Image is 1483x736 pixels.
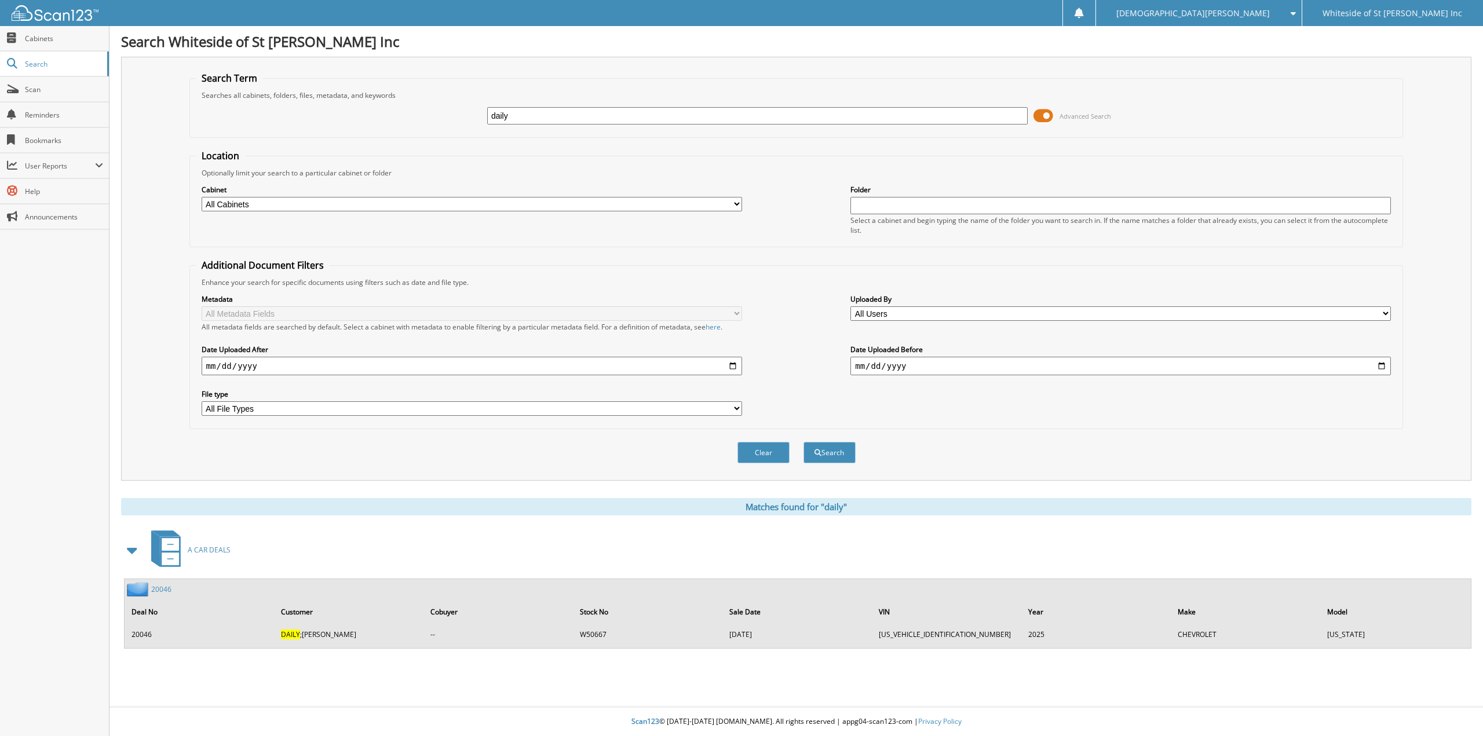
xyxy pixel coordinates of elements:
[574,600,722,624] th: Stock No
[275,600,423,624] th: Customer
[144,527,231,573] a: A CAR DEALS
[25,59,101,69] span: Search
[850,357,1391,375] input: end
[1323,10,1462,17] span: Whiteside of St [PERSON_NAME] Inc
[121,498,1471,515] div: Matches found for "daily"
[1321,625,1470,644] td: [US_STATE]
[202,357,742,375] input: start
[202,185,742,195] label: Cabinet
[25,136,103,145] span: Bookmarks
[25,34,103,43] span: Cabinets
[196,149,245,162] legend: Location
[196,168,1397,178] div: Optionally limit your search to a particular cabinet or folder
[873,600,1021,624] th: VIN
[281,629,300,639] span: DAILY
[850,185,1391,195] label: Folder
[202,322,742,332] div: All metadata fields are searched by default. Select a cabinet with metadata to enable filtering b...
[196,90,1397,100] div: Searches all cabinets, folders, files, metadata, and keywords
[1022,600,1171,624] th: Year
[202,389,742,399] label: File type
[803,442,856,463] button: Search
[25,186,103,196] span: Help
[425,625,573,644] td: --
[1022,625,1171,644] td: 2025
[737,442,790,463] button: Clear
[126,600,274,624] th: Deal No
[1321,600,1470,624] th: Model
[25,212,103,222] span: Announcements
[25,110,103,120] span: Reminders
[850,215,1391,235] div: Select a cabinet and begin typing the name of the folder you want to search in. If the name match...
[873,625,1021,644] td: [US_VEHICLE_IDENTIFICATION_NUMBER]
[275,625,423,644] td: ;[PERSON_NAME]
[202,294,742,304] label: Metadata
[196,259,330,272] legend: Additional Document Filters
[109,708,1483,736] div: © [DATE]-[DATE] [DOMAIN_NAME]. All rights reserved | appg04-scan123-com |
[202,345,742,354] label: Date Uploaded After
[188,545,231,555] span: A CAR DEALS
[850,294,1391,304] label: Uploaded By
[25,161,95,171] span: User Reports
[196,277,1397,287] div: Enhance your search for specific documents using filters such as date and file type.
[425,600,573,624] th: Cobuyer
[25,85,103,94] span: Scan
[1060,112,1111,120] span: Advanced Search
[724,600,872,624] th: Sale Date
[127,582,151,596] img: folder2.png
[1172,600,1320,624] th: Make
[126,625,274,644] td: 20046
[12,5,98,21] img: scan123-logo-white.svg
[196,72,263,85] legend: Search Term
[121,32,1471,51] h1: Search Whiteside of St [PERSON_NAME] Inc
[631,716,659,726] span: Scan123
[1172,625,1320,644] td: CHEVROLET
[706,322,721,332] a: here
[151,584,171,594] a: 20046
[724,625,872,644] td: [DATE]
[850,345,1391,354] label: Date Uploaded Before
[574,625,722,644] td: W50667
[1116,10,1270,17] span: [DEMOGRAPHIC_DATA][PERSON_NAME]
[918,716,962,726] a: Privacy Policy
